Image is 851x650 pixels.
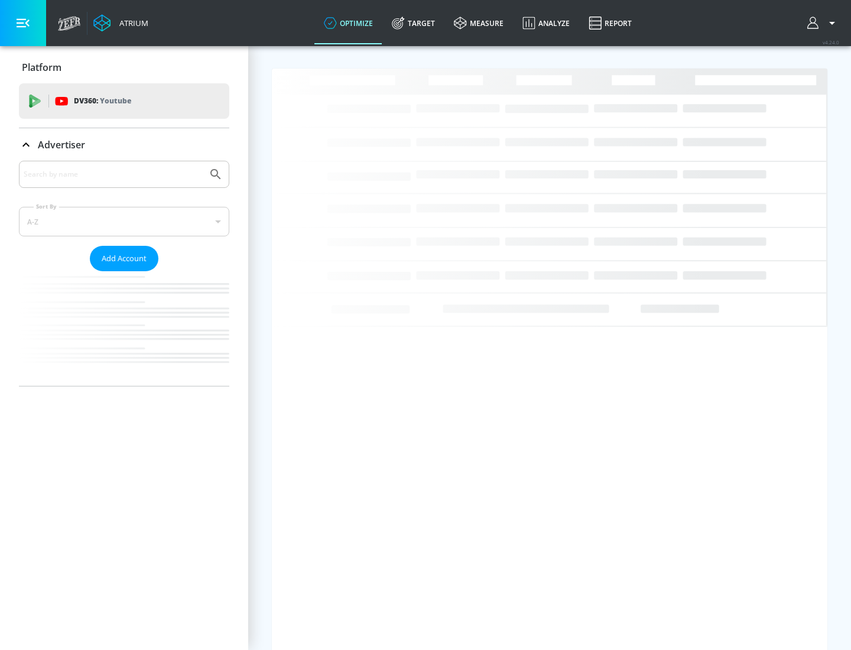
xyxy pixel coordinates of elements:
[34,203,59,210] label: Sort By
[90,246,158,271] button: Add Account
[444,2,513,44] a: measure
[19,271,229,386] nav: list of Advertiser
[513,2,579,44] a: Analyze
[100,95,131,107] p: Youtube
[579,2,641,44] a: Report
[823,39,839,45] span: v 4.24.0
[102,252,147,265] span: Add Account
[19,161,229,386] div: Advertiser
[19,51,229,84] div: Platform
[24,167,203,182] input: Search by name
[19,83,229,119] div: DV360: Youtube
[19,207,229,236] div: A-Z
[115,18,148,28] div: Atrium
[314,2,382,44] a: optimize
[93,14,148,32] a: Atrium
[22,61,61,74] p: Platform
[38,138,85,151] p: Advertiser
[74,95,131,108] p: DV360:
[382,2,444,44] a: Target
[19,128,229,161] div: Advertiser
